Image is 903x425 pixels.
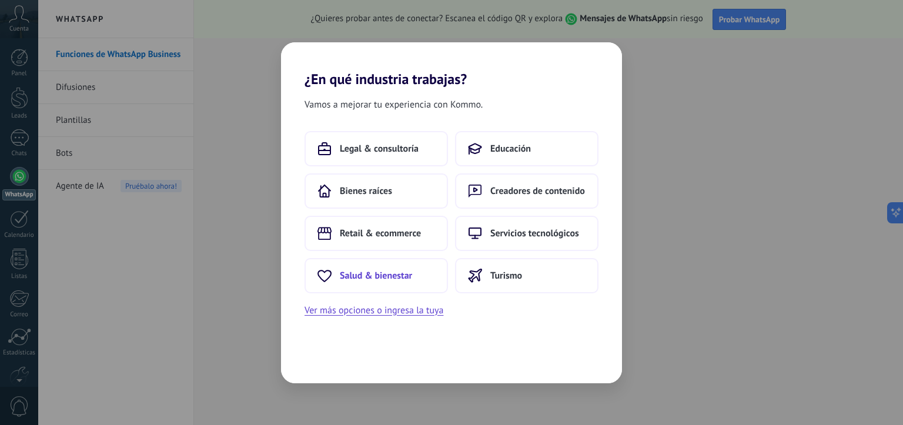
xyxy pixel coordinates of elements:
[340,227,421,239] span: Retail & ecommerce
[305,97,483,112] span: Vamos a mejorar tu experiencia con Kommo.
[305,173,448,209] button: Bienes raíces
[490,227,579,239] span: Servicios tecnológicos
[490,185,585,197] span: Creadores de contenido
[305,216,448,251] button: Retail & ecommerce
[281,42,622,88] h2: ¿En qué industria trabajas?
[305,258,448,293] button: Salud & bienestar
[305,303,443,318] button: Ver más opciones o ingresa la tuya
[455,258,598,293] button: Turismo
[305,131,448,166] button: Legal & consultoría
[455,216,598,251] button: Servicios tecnológicos
[455,173,598,209] button: Creadores de contenido
[455,131,598,166] button: Educación
[340,270,412,282] span: Salud & bienestar
[340,143,419,155] span: Legal & consultoría
[490,143,531,155] span: Educación
[490,270,522,282] span: Turismo
[340,185,392,197] span: Bienes raíces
